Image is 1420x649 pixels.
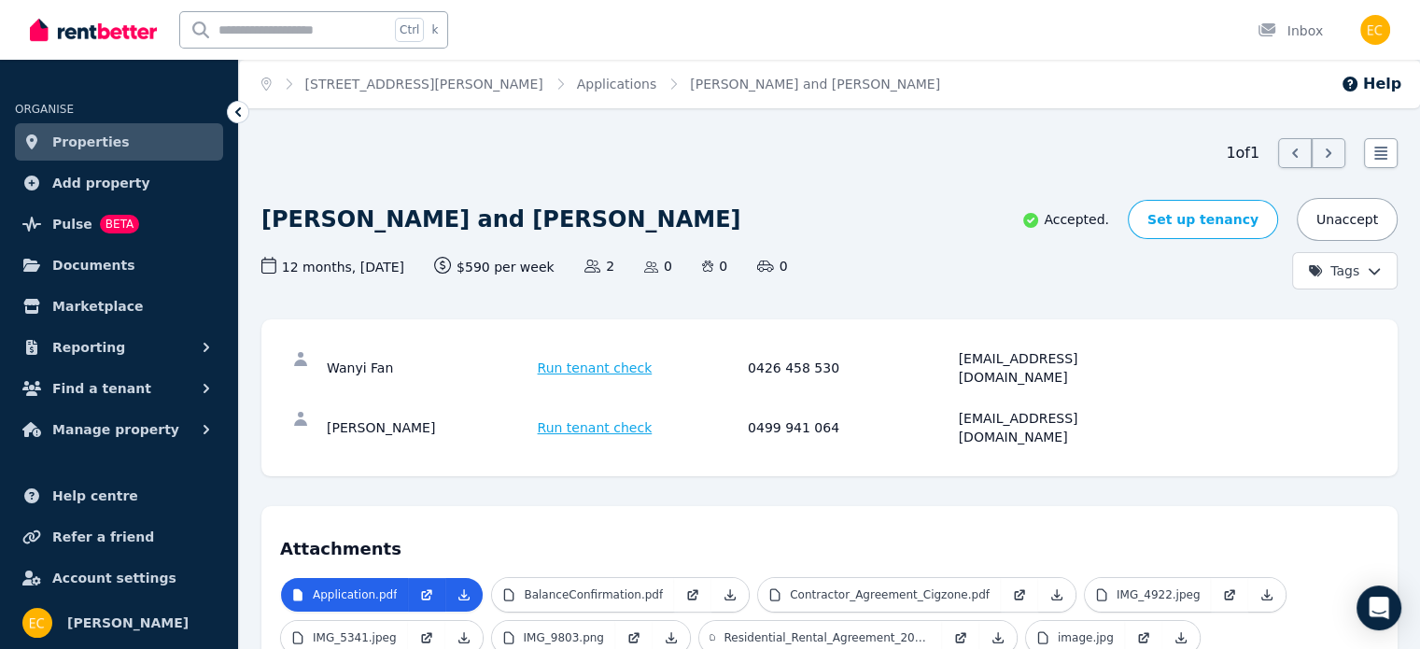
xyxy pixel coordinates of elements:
[52,567,176,589] span: Account settings
[52,526,154,548] span: Refer a friend
[15,247,223,284] a: Documents
[748,409,953,446] div: 0499 941 064
[1341,73,1401,95] button: Help
[434,257,555,276] span: $590 per week
[313,630,397,645] p: IMG_5341.jpeg
[445,578,483,612] a: Download Attachment
[1085,578,1212,612] a: IMG_4922.jpeg
[261,257,404,276] span: 12 months , [DATE]
[1021,210,1109,230] p: Accepted.
[1117,587,1201,602] p: IMG_4922.jpeg
[52,131,130,153] span: Properties
[674,578,711,612] a: Open in new Tab
[538,418,653,437] span: Run tenant check
[100,215,139,233] span: BETA
[790,587,990,602] p: Contractor_Agreement_Cigzone.pdf
[1292,252,1398,289] button: Tags
[15,288,223,325] a: Marketplace
[313,587,397,602] p: Application.pdf
[724,630,930,645] p: Residential_Rental_Agreement_2024_10_01_5402_81_ABeckett_S.pdf
[15,370,223,407] button: Find a tenant
[1211,578,1248,612] a: Open in new Tab
[52,172,150,194] span: Add property
[22,608,52,638] img: Eva Chang
[52,213,92,235] span: Pulse
[758,578,1001,612] a: Contractor_Agreement_Cigzone.pdf
[1038,578,1076,612] a: Download Attachment
[30,16,157,44] img: RentBetter
[1226,142,1259,164] span: 1 of 1
[52,336,125,359] span: Reporting
[327,349,532,387] div: Wanyi Fan
[584,257,614,275] span: 2
[327,409,532,446] div: [PERSON_NAME]
[280,525,1379,562] h4: Attachments
[239,60,963,108] nav: Breadcrumb
[431,22,438,37] span: k
[15,559,223,597] a: Account settings
[52,254,135,276] span: Documents
[15,518,223,556] a: Refer a friend
[1248,578,1286,612] a: Download Attachment
[52,377,151,400] span: Find a tenant
[959,349,1164,387] div: [EMAIL_ADDRESS][DOMAIN_NAME]
[261,205,740,234] h1: [PERSON_NAME] and [PERSON_NAME]
[15,477,223,515] a: Help centre
[15,411,223,448] button: Manage property
[702,257,727,275] span: 0
[1357,586,1401,630] div: Open Intercom Messenger
[67,612,189,634] span: [PERSON_NAME]
[15,103,74,116] span: ORGANISE
[644,257,672,275] span: 0
[959,409,1164,446] div: [EMAIL_ADDRESS][DOMAIN_NAME]
[1258,21,1323,40] div: Inbox
[1058,630,1114,645] p: image.jpg
[524,587,663,602] p: BalanceConfirmation.pdf
[538,359,653,377] span: Run tenant check
[1360,15,1390,45] img: Eva Chang
[15,205,223,243] a: PulseBETA
[52,485,138,507] span: Help centre
[1308,261,1359,280] span: Tags
[577,77,657,92] a: Applications
[1297,198,1398,241] button: Unaccept
[281,578,408,612] a: Application.pdf
[757,257,787,275] span: 0
[52,295,143,317] span: Marketplace
[15,329,223,366] button: Reporting
[690,75,940,93] span: [PERSON_NAME] and [PERSON_NAME]
[52,418,179,441] span: Manage property
[711,578,749,612] a: Download Attachment
[1001,578,1038,612] a: Open in new Tab
[1128,200,1278,239] a: Set up tenancy
[15,123,223,161] a: Properties
[305,77,543,92] a: [STREET_ADDRESS][PERSON_NAME]
[492,578,674,612] a: BalanceConfirmation.pdf
[15,164,223,202] a: Add property
[395,18,424,42] span: Ctrl
[524,630,604,645] p: IMG_9803.png
[748,349,953,387] div: 0426 458 530
[408,578,445,612] a: Open in new Tab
